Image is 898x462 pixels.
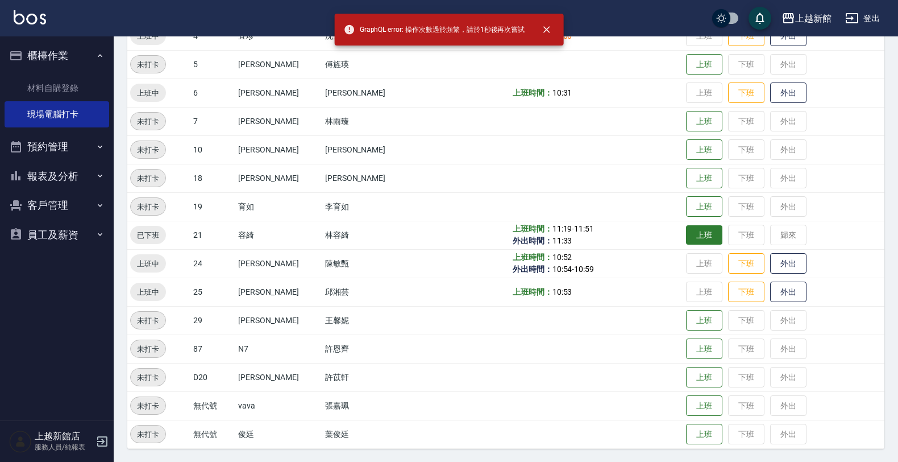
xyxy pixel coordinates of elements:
td: 李育如 [322,192,423,221]
button: 報表及分析 [5,162,109,191]
button: 上班 [686,196,722,217]
td: [PERSON_NAME] [235,363,322,391]
button: close [534,17,559,42]
span: 未打卡 [131,315,165,327]
b: 上班時間： [513,224,552,233]
span: 未打卡 [131,172,165,184]
span: 11:33 [552,236,572,245]
td: 容綺 [235,221,322,249]
button: 上班 [686,367,722,388]
td: [PERSON_NAME] [235,107,322,135]
td: 傅旌瑛 [322,50,423,79]
button: 上班 [686,339,722,360]
h5: 上越新館店 [35,431,93,442]
td: N7 [235,335,322,363]
span: 11:51 [574,224,594,233]
img: Person [9,430,32,453]
td: 5 [190,50,235,79]
button: 上班 [686,139,722,160]
button: 外出 [770,82,806,104]
p: 服務人員/純報表 [35,442,93,452]
td: vava [235,391,322,420]
td: - [510,249,683,278]
span: 未打卡 [131,400,165,412]
button: 員工及薪資 [5,220,109,250]
td: 無代號 [190,391,235,420]
span: 11:19 [552,224,572,233]
td: 7 [190,107,235,135]
td: [PERSON_NAME] [322,79,423,107]
button: 上班 [686,54,722,75]
td: 24 [190,249,235,278]
td: 6 [190,79,235,107]
button: 上越新館 [777,7,836,30]
button: 上班 [686,168,722,189]
span: 10:54 [552,265,572,274]
td: 18 [190,164,235,192]
span: 上班中 [130,286,166,298]
td: 10 [190,135,235,164]
span: 未打卡 [131,59,165,71]
button: 上班 [686,225,722,245]
a: 材料自購登錄 [5,75,109,101]
td: 陳敏甄 [322,249,423,278]
button: 下班 [728,253,764,274]
td: [PERSON_NAME] [322,164,423,192]
td: 許苡軒 [322,363,423,391]
td: - [510,221,683,249]
td: [PERSON_NAME] [235,306,322,335]
span: 未打卡 [131,144,165,156]
td: [PERSON_NAME] [235,50,322,79]
td: 25 [190,278,235,306]
button: 下班 [728,282,764,303]
button: 上班 [686,310,722,331]
button: 登出 [841,8,884,29]
td: 林雨臻 [322,107,423,135]
td: [PERSON_NAME] [235,135,322,164]
span: 上班中 [130,258,166,270]
b: 上班時間： [513,287,552,296]
td: [PERSON_NAME] [322,135,423,164]
td: [PERSON_NAME] [235,164,322,192]
td: 育如 [235,192,322,221]
button: 下班 [728,82,764,104]
img: Logo [14,10,46,24]
td: [PERSON_NAME] [235,249,322,278]
span: 10:31 [552,88,572,97]
td: 王馨妮 [322,306,423,335]
button: 客戶管理 [5,191,109,220]
button: 預約管理 [5,132,109,162]
button: 外出 [770,253,806,274]
td: 張嘉珮 [322,391,423,420]
td: [PERSON_NAME] [235,278,322,306]
button: 上班 [686,395,722,416]
td: 29 [190,306,235,335]
span: 已下班 [130,229,166,241]
span: 未打卡 [131,343,165,355]
span: 未打卡 [131,201,165,213]
b: 外出時間： [513,236,552,245]
td: 邱湘芸 [322,278,423,306]
b: 上班時間： [513,253,552,262]
td: 無代號 [190,420,235,448]
td: 21 [190,221,235,249]
button: 外出 [770,282,806,303]
span: GraphQL error: 操作次數過於頻繁，請於1秒後再次嘗試 [344,24,525,35]
td: 林容綺 [322,221,423,249]
td: 87 [190,335,235,363]
span: 未打卡 [131,428,165,440]
td: D20 [190,363,235,391]
b: 外出時間： [513,265,552,274]
td: 許恩齊 [322,335,423,363]
span: 上班中 [130,87,166,99]
td: 葉俊廷 [322,420,423,448]
span: 10:53 [552,287,572,296]
button: 上班 [686,111,722,132]
span: 未打卡 [131,372,165,383]
a: 現場電腦打卡 [5,101,109,127]
button: 上班 [686,424,722,445]
td: [PERSON_NAME] [235,79,322,107]
button: 櫃檯作業 [5,41,109,71]
td: 俊廷 [235,420,322,448]
td: 19 [190,192,235,221]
